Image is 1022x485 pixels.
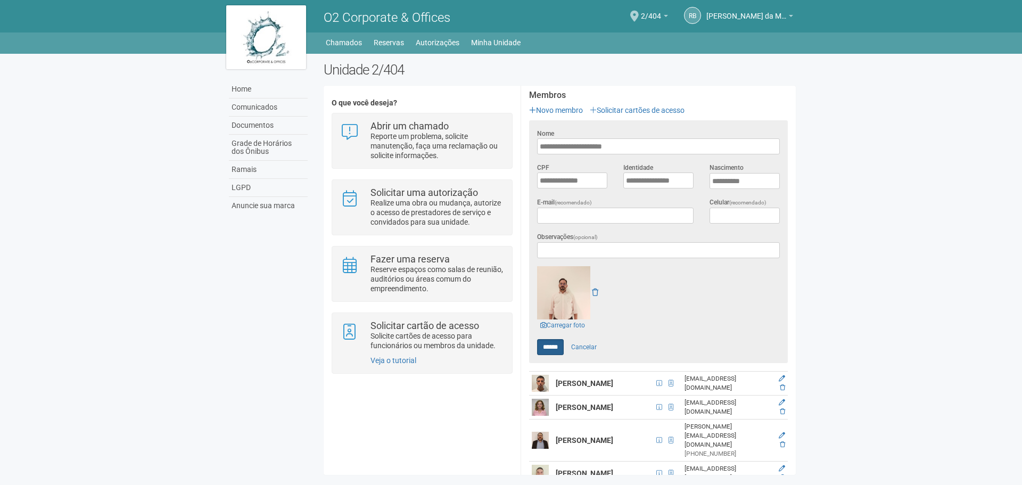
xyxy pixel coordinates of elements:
label: Celular [710,198,767,208]
a: Editar membro [779,399,785,406]
span: 2/404 [641,2,661,20]
strong: Solicitar cartão de acesso [370,320,479,331]
label: E-mail [537,198,592,208]
img: user.png [532,432,549,449]
a: Comunicados [229,98,308,117]
p: Reporte um problema, solicite manutenção, faça uma reclamação ou solicite informações. [370,131,504,160]
a: Solicitar uma autorização Realize uma obra ou mudança, autorize o acesso de prestadores de serviç... [340,188,504,227]
strong: Solicitar uma autorização [370,187,478,198]
a: Cancelar [565,339,603,355]
strong: [PERSON_NAME] [556,469,613,478]
strong: Membros [529,91,788,100]
a: Ramais [229,161,308,179]
span: Raul Barrozo da Motta Junior [706,2,786,20]
a: Excluir membro [780,441,785,448]
a: Novo membro [529,106,583,114]
a: [PERSON_NAME] da Motta Junior [706,13,793,22]
a: Anuncie sua marca [229,197,308,215]
a: Editar membro [779,465,785,472]
a: Documentos [229,117,308,135]
p: Realize uma obra ou mudança, autorize o acesso de prestadores de serviço e convidados para sua un... [370,198,504,227]
h4: O que você deseja? [332,99,512,107]
p: Solicite cartões de acesso para funcionários ou membros da unidade. [370,331,504,350]
a: 2/404 [641,13,668,22]
img: user.png [532,465,549,482]
a: Excluir membro [780,384,785,391]
strong: [PERSON_NAME] [556,436,613,445]
a: Editar membro [779,375,785,382]
h2: Unidade 2/404 [324,62,796,78]
a: Fazer uma reserva Reserve espaços como salas de reunião, auditórios ou áreas comum do empreendime... [340,254,504,293]
div: [EMAIL_ADDRESS][DOMAIN_NAME] [685,374,771,392]
span: (recomendado) [729,200,767,205]
a: Chamados [326,35,362,50]
a: Carregar foto [537,319,588,331]
a: Solicitar cartão de acesso Solicite cartões de acesso para funcionários ou membros da unidade. [340,321,504,350]
a: Editar membro [779,432,785,439]
a: Remover [592,288,598,297]
strong: Abrir um chamado [370,120,449,131]
label: Nome [537,129,554,138]
div: [PHONE_NUMBER] [685,449,771,458]
a: Home [229,80,308,98]
a: Abrir um chamado Reporte um problema, solicite manutenção, faça uma reclamação ou solicite inform... [340,121,504,160]
div: [EMAIL_ADDRESS][DOMAIN_NAME] [685,464,771,482]
strong: [PERSON_NAME] [556,403,613,412]
a: Minha Unidade [471,35,521,50]
label: CPF [537,163,549,172]
div: [EMAIL_ADDRESS][DOMAIN_NAME] [685,398,771,416]
a: Solicitar cartões de acesso [590,106,685,114]
img: logo.jpg [226,5,306,69]
strong: Fazer uma reserva [370,253,450,265]
p: Reserve espaços como salas de reunião, auditórios ou áreas comum do empreendimento. [370,265,504,293]
span: (recomendado) [555,200,592,205]
div: [PERSON_NAME][EMAIL_ADDRESS][DOMAIN_NAME] [685,422,771,449]
a: Autorizações [416,35,459,50]
span: (opcional) [573,234,598,240]
a: Excluir membro [780,474,785,481]
label: Observações [537,232,598,242]
a: Reservas [374,35,404,50]
span: O2 Corporate & Offices [324,10,450,25]
a: Excluir membro [780,408,785,415]
label: Nascimento [710,163,744,172]
img: user.png [532,399,549,416]
label: Identidade [623,163,653,172]
img: GetFile [537,266,590,319]
img: user.png [532,375,549,392]
a: LGPD [229,179,308,197]
a: Veja o tutorial [370,356,416,365]
a: RB [684,7,701,24]
a: Grade de Horários dos Ônibus [229,135,308,161]
strong: [PERSON_NAME] [556,379,613,388]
